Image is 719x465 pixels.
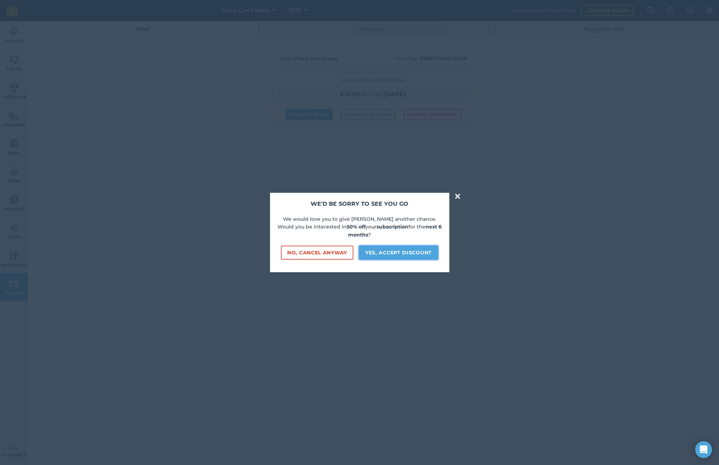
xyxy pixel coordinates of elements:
[695,441,712,458] div: Open Intercom Messenger
[359,246,438,260] button: Yes, accept discount
[376,224,408,230] strong: subscription
[277,215,442,239] p: We would love you to give [PERSON_NAME] another chance. Would you be interested in your for the ?
[454,189,462,203] button: ×
[281,246,353,260] button: No, cancel anyway
[277,200,442,208] h2: We'd be sorry to see you go
[347,224,365,230] strong: 50% off
[348,224,442,238] strong: next 6 months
